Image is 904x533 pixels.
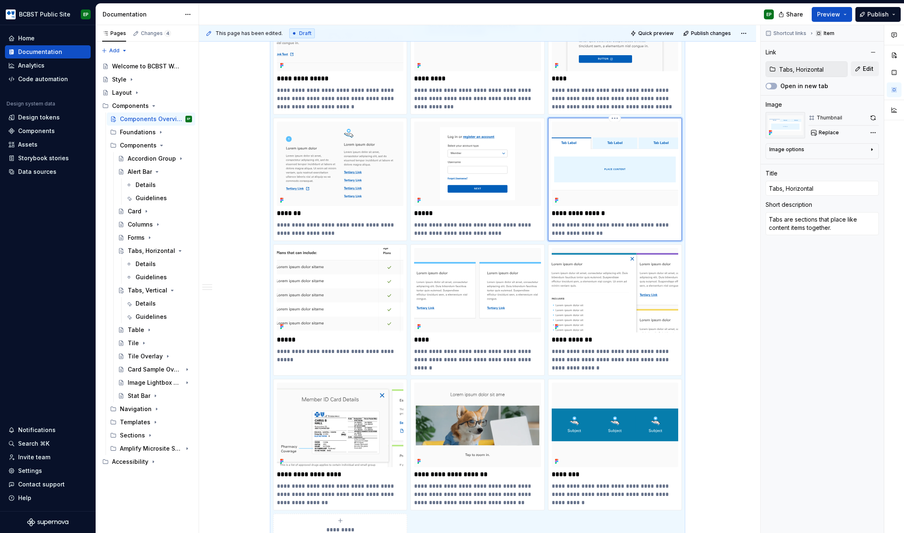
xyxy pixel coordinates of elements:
div: Search ⌘K [18,439,49,448]
span: Share [786,10,803,19]
div: Image [766,101,782,109]
div: Documentation [103,10,180,19]
a: Tile [115,337,195,350]
a: Guidelines [122,310,195,323]
div: Amplify Microsite Sections [107,442,195,455]
span: Draft [299,30,311,37]
div: Foundations [120,128,156,136]
a: Storybook stories [5,152,91,165]
div: Components [120,141,157,150]
button: Image options [769,146,875,156]
a: Components [5,124,91,138]
div: EP [766,11,772,18]
div: Guidelines [136,313,167,321]
div: Analytics [18,61,44,70]
div: Design system data [7,101,55,107]
a: Columns [115,218,195,231]
svg: Supernova Logo [27,518,68,526]
div: Components [18,127,55,135]
a: Documentation [5,45,91,58]
span: Replace [819,129,839,136]
button: Publish changes [681,28,735,39]
div: Alert Bar [128,168,152,176]
div: Details [136,299,156,308]
div: Notifications [18,426,56,434]
a: Style [99,73,195,86]
div: Documentation [18,48,62,56]
div: Navigation [107,402,195,416]
span: Preview [817,10,840,19]
input: Add title [766,181,879,196]
div: Sections [107,429,195,442]
a: Image Lightbox Overlay [115,376,195,389]
button: Share [774,7,808,22]
span: Quick preview [638,30,674,37]
span: Publish [867,10,889,19]
textarea: Tabs are sections that place like content items together. [766,212,879,235]
div: Changes [141,30,171,37]
button: BCBST Public SiteEP [2,5,94,23]
div: Invite team [18,453,50,461]
div: Settings [18,467,42,475]
div: Components Overview [120,115,184,123]
div: Guidelines [136,273,167,281]
img: b44e7a6b-69a5-43df-ae42-963d7259159b.png [6,9,16,19]
a: Layout [99,86,195,99]
div: EP [187,115,190,123]
a: Details [122,297,195,310]
div: Templates [120,418,150,426]
a: Tile Overlay [115,350,195,363]
div: Tile [128,339,139,347]
div: Table [128,326,144,334]
img: 5bd660bc-8b48-422b-8c5b-c7ea6dcf731d.svg [552,383,678,467]
img: 64a5c632-b92f-4374-ba2e-1551fd3e1fe4.svg [414,383,541,467]
a: Code automation [5,72,91,86]
a: Tabs, Horizontal [115,244,195,257]
div: Data sources [18,168,56,176]
button: Notifications [5,423,91,437]
div: Code automation [18,75,68,83]
div: Style [112,75,126,84]
a: Stat Bar [115,389,195,402]
a: Data sources [5,165,91,178]
div: Columns [128,220,153,229]
div: Stat Bar [128,392,150,400]
img: 9c37f075-4ca8-44c9-ba62-29cc6b333301.svg [277,248,403,332]
div: Design tokens [18,113,60,122]
label: Open in new tab [780,82,828,90]
button: Publish [855,7,901,22]
div: Guidelines [136,194,167,202]
button: Quick preview [628,28,677,39]
div: Tabs, Horizontal [128,247,175,255]
a: Guidelines [122,192,195,205]
div: Assets [18,140,37,149]
img: e76024be-5e76-40e4-b33d-454d223cf49c.svg [552,248,678,332]
button: Replace [808,127,843,138]
div: Components [107,139,195,152]
img: 05c70bba-bda7-4aeb-ace9-e78c512e0b2f.svg [766,112,805,138]
a: Alert Bar [115,165,195,178]
div: Welcome to BCBST Web [112,62,180,70]
a: Invite team [5,451,91,464]
span: Edit [863,65,874,73]
div: Accordion Group [128,154,176,163]
img: ba2deb83-62ac-43a7-aebd-c122e7f1122d.svg [414,122,541,206]
div: Components [99,99,195,112]
div: Layout [112,89,132,97]
button: Edit [851,61,879,76]
div: Forms [128,234,145,242]
button: Contact support [5,478,91,491]
div: Card [128,207,141,215]
div: Contact support [18,480,65,489]
a: Guidelines [122,271,195,284]
div: Amplify Microsite Sections [120,444,182,453]
div: Tabs, Vertical [128,286,167,295]
div: Sections [120,431,145,439]
div: Details [136,260,156,268]
img: bd96131f-511b-4ef3-9fb6-7aff9565cebc.svg [277,383,403,467]
div: Navigation [120,405,152,413]
div: Pages [102,30,126,37]
img: 7caeaed4-de47-4f38-a633-bc8214cf7f82.svg [277,122,403,206]
div: EP [83,11,89,18]
div: Short description [766,201,812,209]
